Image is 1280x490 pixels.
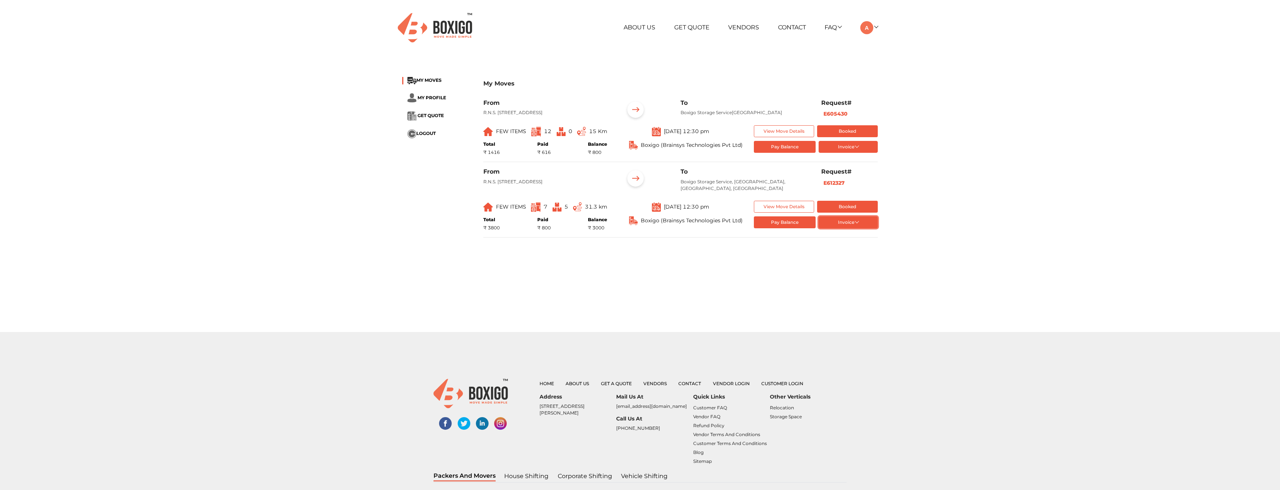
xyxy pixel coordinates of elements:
a: Vendor Login [713,381,750,386]
p: R.N.S. [STREET_ADDRESS] [483,178,613,185]
div: Balance [588,216,607,223]
h6: Request# [821,99,878,106]
img: ... [531,127,541,136]
span: FEW ITEMS [496,203,526,210]
div: ₹ 616 [537,149,551,156]
a: Packers and Movers [433,471,496,481]
p: Boxigo Storage Service, [GEOGRAPHIC_DATA], [GEOGRAPHIC_DATA], [GEOGRAPHIC_DATA] [681,178,810,192]
a: FAQ [825,24,841,31]
button: Invoice [819,216,878,229]
a: About Us [624,24,655,31]
div: ₹ 3800 [483,225,500,231]
span: GET QUOTE [417,113,444,119]
div: ₹ 800 [588,149,607,156]
h6: Address [540,394,616,400]
span: 15 Km [589,128,607,135]
img: ... [407,93,416,103]
a: About Us [566,381,589,386]
div: ₹ 3000 [588,225,607,231]
button: View Move Details [754,201,815,213]
h6: To [681,99,810,106]
span: 5 [564,203,568,210]
a: Contact [778,24,806,31]
a: Blog [693,449,704,455]
span: [DATE] 12:30 pm [664,203,709,210]
img: ... [624,99,647,122]
a: [PHONE_NUMBER] [616,425,660,431]
img: instagram-social-links [494,417,507,430]
div: Paid [537,141,551,148]
div: Total [483,141,500,148]
img: ... [407,112,416,120]
img: ... [624,168,647,191]
img: ... [407,129,416,138]
span: 12 [544,128,551,135]
a: Vendor FAQ [693,414,720,419]
h6: Quick Links [693,394,770,400]
div: ₹ 1416 [483,149,500,156]
img: ... [629,216,638,225]
span: FEW ITEMS [496,128,526,135]
div: Total [483,216,500,223]
button: E612327 [821,179,847,187]
span: 7 [544,203,547,210]
img: twitter-social-links [458,417,470,430]
a: ... MY PROFILE [407,95,446,100]
a: Vendors [643,381,667,386]
div: ₹ 800 [537,225,551,231]
img: ... [483,203,493,212]
a: Storage Space [770,414,802,419]
a: Vendors [728,24,759,31]
span: 0 [569,128,572,135]
a: Contact [678,381,701,386]
button: Pay Balance [754,216,816,229]
span: MY MOVES [416,78,442,83]
button: Pay Balance [754,141,816,153]
h3: My Moves [483,80,878,87]
span: [DATE] 12:30 pm [664,128,709,135]
a: ...MY MOVES [407,78,442,83]
img: ... [577,127,586,136]
p: Boxigo Storage Service[GEOGRAPHIC_DATA] [681,109,810,116]
h6: Call Us At [616,416,693,422]
img: ... [629,141,638,150]
img: linked-in-social-links [476,417,489,430]
a: Get a Quote [601,381,632,386]
a: Corporate shifting [557,471,612,481]
a: Vendor Terms and Conditions [693,432,760,437]
a: Customer Login [761,381,803,386]
a: Sitemap [693,458,712,464]
h6: To [681,168,810,175]
img: ... [652,126,661,136]
button: View Move Details [754,125,815,138]
a: Vehicle Shifting [621,471,668,481]
img: facebook-social-links [439,417,452,430]
a: ... GET QUOTE [407,113,444,119]
h6: Other Verticals [770,394,847,400]
span: Boxigo (Brainsys Technologies Pvt Ltd) [641,141,743,149]
b: E612327 [823,180,845,186]
p: [STREET_ADDRESS][PERSON_NAME] [540,403,616,416]
button: Booked [817,125,878,138]
img: ... [553,203,561,212]
img: ... [557,127,566,136]
a: [EMAIL_ADDRESS][DOMAIN_NAME] [616,403,687,409]
span: 31.3 km [585,203,607,210]
div: Paid [537,216,551,223]
a: Customer Terms and Conditions [693,441,767,446]
img: ... [407,77,416,84]
span: Boxigo (Brainsys Technologies Pvt Ltd) [641,217,743,225]
span: MY PROFILE [417,95,446,100]
button: E605430 [821,110,850,118]
img: ... [573,202,582,212]
a: Get Quote [674,24,710,31]
h6: From [483,168,613,175]
span: LOGOUT [416,131,436,136]
b: E605430 [823,110,848,117]
img: ... [483,127,493,136]
div: Balance [588,141,607,148]
a: Customer FAQ [693,405,727,410]
button: ...LOGOUT [407,129,436,138]
img: ... [652,202,661,212]
a: Refund Policy [693,423,724,428]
